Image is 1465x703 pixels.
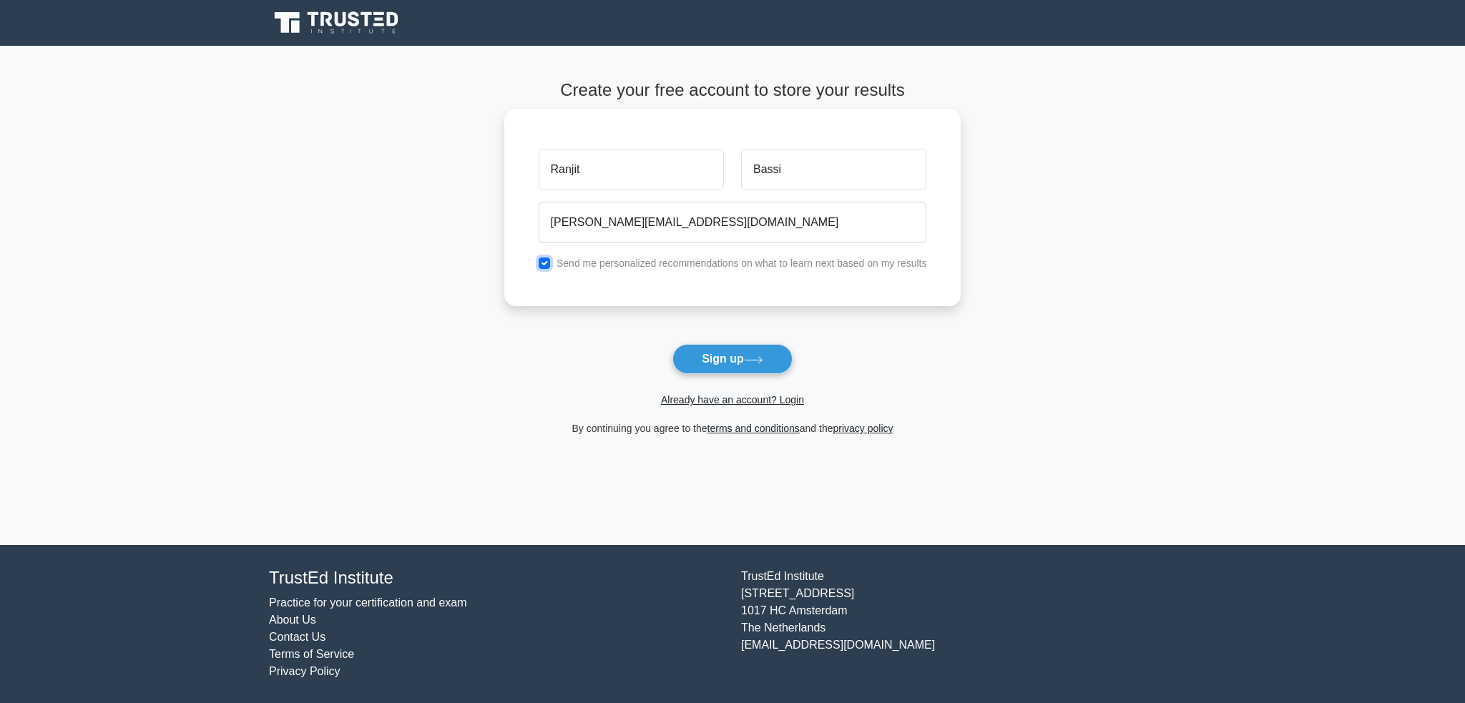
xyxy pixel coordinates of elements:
input: First name [539,149,724,190]
a: Privacy Policy [269,665,340,677]
input: Email [539,202,927,243]
a: Practice for your certification and exam [269,596,467,609]
label: Send me personalized recommendations on what to learn next based on my results [557,257,927,269]
h4: TrustEd Institute [269,568,724,589]
input: Last name [741,149,926,190]
h4: Create your free account to store your results [504,80,961,101]
a: terms and conditions [707,423,800,434]
a: Contact Us [269,631,325,643]
a: About Us [269,614,316,626]
div: TrustEd Institute [STREET_ADDRESS] 1017 HC Amsterdam The Netherlands [EMAIL_ADDRESS][DOMAIN_NAME] [732,568,1205,680]
div: By continuing you agree to the and the [496,420,970,437]
a: Already have an account? Login [661,394,804,405]
a: Terms of Service [269,648,354,660]
a: privacy policy [833,423,893,434]
button: Sign up [672,344,793,374]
